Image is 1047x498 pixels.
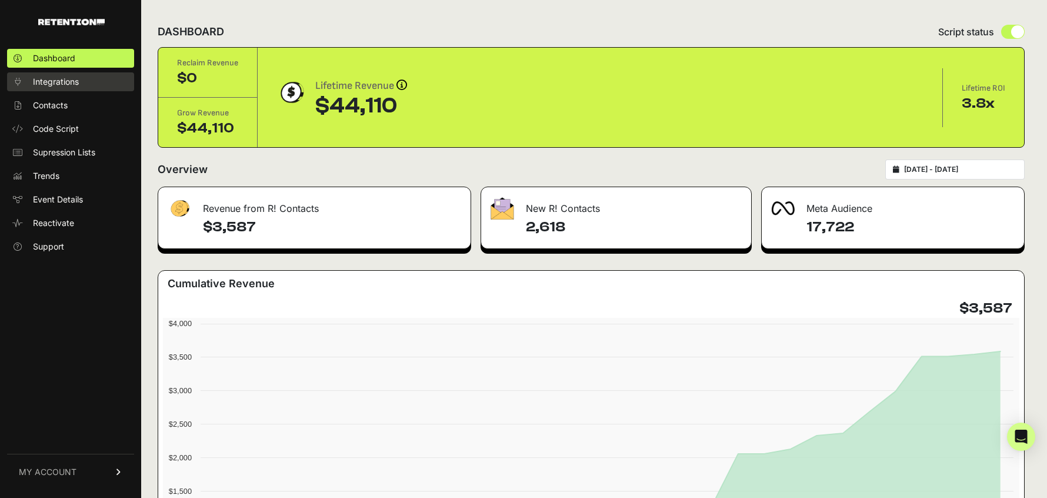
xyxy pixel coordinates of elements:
[7,167,134,185] a: Trends
[7,237,134,256] a: Support
[33,170,59,182] span: Trends
[959,299,1012,318] h4: $3,587
[177,57,238,69] div: Reclaim Revenue
[315,94,407,118] div: $44,110
[762,187,1024,223] div: Meta Audience
[962,94,1005,113] div: 3.8x
[7,49,134,68] a: Dashboard
[7,143,134,162] a: Supression Lists
[7,72,134,91] a: Integrations
[1007,423,1035,451] div: Open Intercom Messenger
[158,161,208,178] h2: Overview
[168,275,275,292] h3: Cumulative Revenue
[33,217,74,229] span: Reactivate
[491,197,514,220] img: fa-envelope-19ae18322b30453b285274b1b8af3d052b27d846a4fbe8435d1a52b978f639a2.png
[177,69,238,88] div: $0
[7,96,134,115] a: Contacts
[33,194,83,205] span: Event Details
[962,82,1005,94] div: Lifetime ROI
[33,241,64,253] span: Support
[526,218,742,237] h4: 2,618
[315,78,407,94] div: Lifetime Revenue
[169,386,192,395] text: $3,000
[169,453,192,462] text: $2,000
[158,24,224,40] h2: DASHBOARD
[7,190,134,209] a: Event Details
[276,78,306,107] img: dollar-coin-05c43ed7efb7bc0c12610022525b4bbbb207c7efeef5aecc26f025e68dcafac9.png
[203,218,461,237] h4: $3,587
[169,353,192,361] text: $3,500
[38,19,105,25] img: Retention.com
[771,201,795,215] img: fa-meta-2f981b61bb99beabf952f7030308934f19ce035c18b003e963880cc3fabeebb7.png
[7,119,134,138] a: Code Script
[7,454,134,490] a: MY ACCOUNT
[177,107,238,119] div: Grow Revenue
[33,99,68,111] span: Contacts
[33,76,79,88] span: Integrations
[806,218,1015,237] h4: 17,722
[177,119,238,138] div: $44,110
[33,123,79,135] span: Code Script
[169,319,192,328] text: $4,000
[7,214,134,233] a: Reactivate
[169,487,192,496] text: $1,500
[169,420,192,429] text: $2,500
[938,25,994,39] span: Script status
[33,147,95,158] span: Supression Lists
[19,466,76,478] span: MY ACCOUNT
[158,187,471,223] div: Revenue from R! Contacts
[33,52,75,64] span: Dashboard
[168,197,191,220] img: fa-dollar-13500eef13a19c4ab2b9ed9ad552e47b0d9fc28b02b83b90ba0e00f96d6372e9.png
[481,187,752,223] div: New R! Contacts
